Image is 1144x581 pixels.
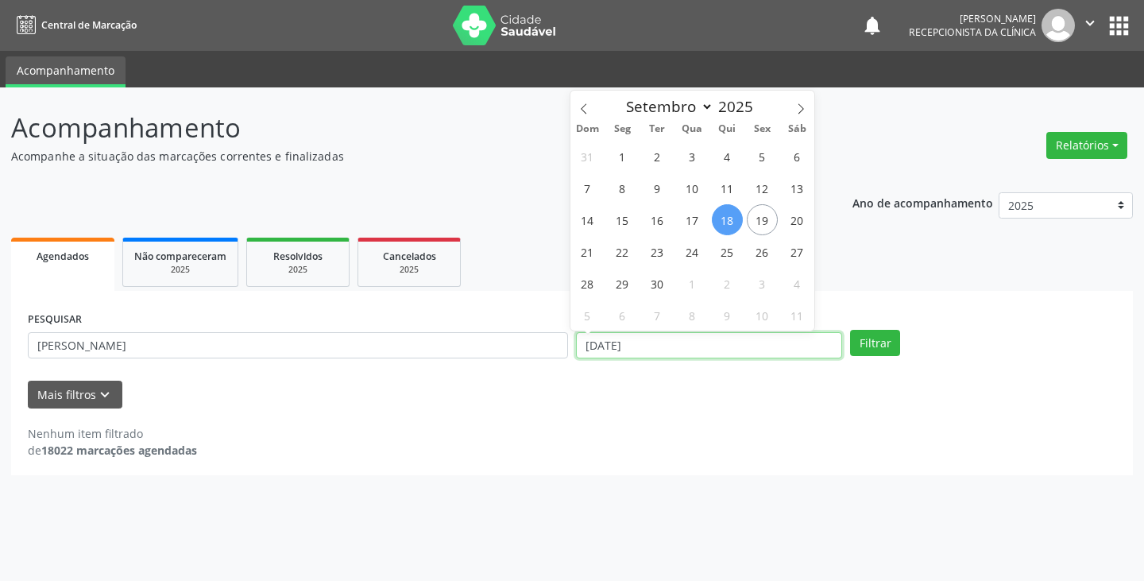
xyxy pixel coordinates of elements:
div: Nenhum item filtrado [28,425,197,442]
span: Setembro 18, 2025 [712,204,743,235]
span: Resolvidos [273,250,323,263]
p: Ano de acompanhamento [852,192,993,212]
i: keyboard_arrow_down [96,386,114,404]
a: Acompanhamento [6,56,126,87]
span: Setembro 12, 2025 [747,172,778,203]
span: Setembro 20, 2025 [782,204,813,235]
span: Setembro 10, 2025 [677,172,708,203]
input: Year [713,96,766,117]
span: Recepcionista da clínica [909,25,1036,39]
span: Outubro 2, 2025 [712,268,743,299]
span: Setembro 24, 2025 [677,236,708,267]
span: Qua [674,124,709,134]
span: Outubro 1, 2025 [677,268,708,299]
span: Qui [709,124,744,134]
p: Acompanhamento [11,108,796,148]
span: Sex [744,124,779,134]
span: Outubro 6, 2025 [607,300,638,331]
span: Setembro 9, 2025 [642,172,673,203]
span: Setembro 28, 2025 [572,268,603,299]
span: Agendados [37,250,89,263]
span: Outubro 3, 2025 [747,268,778,299]
span: Sáb [779,124,814,134]
span: Setembro 29, 2025 [607,268,638,299]
span: Setembro 23, 2025 [642,236,673,267]
p: Acompanhe a situação das marcações correntes e finalizadas [11,148,796,165]
span: Não compareceram [134,250,226,263]
span: Setembro 14, 2025 [572,204,603,235]
span: Setembro 4, 2025 [712,141,743,172]
div: de [28,442,197,459]
div: 2025 [134,264,226,276]
button:  [1075,9,1105,42]
select: Month [619,95,714,118]
span: Setembro 21, 2025 [572,236,603,267]
span: Outubro 5, 2025 [572,300,603,331]
span: Outubro 8, 2025 [677,300,708,331]
span: Ter [640,124,674,134]
span: Outubro 10, 2025 [747,300,778,331]
span: Agosto 31, 2025 [572,141,603,172]
span: Setembro 30, 2025 [642,268,673,299]
span: Setembro 16, 2025 [642,204,673,235]
span: Setembro 3, 2025 [677,141,708,172]
span: Outubro 7, 2025 [642,300,673,331]
div: [PERSON_NAME] [909,12,1036,25]
button: Mais filtroskeyboard_arrow_down [28,381,122,409]
label: PESQUISAR [28,308,82,332]
button: apps [1105,12,1133,40]
i:  [1081,14,1099,32]
button: Filtrar [850,330,900,357]
input: Selecione um intervalo [576,332,842,359]
span: Setembro 5, 2025 [747,141,778,172]
img: img [1042,9,1075,42]
span: Outubro 9, 2025 [712,300,743,331]
span: Setembro 27, 2025 [782,236,813,267]
span: Setembro 19, 2025 [747,204,778,235]
span: Setembro 11, 2025 [712,172,743,203]
span: Central de Marcação [41,18,137,32]
div: 2025 [258,264,338,276]
button: Relatórios [1046,132,1127,159]
input: Nome, CNS [28,332,568,359]
span: Setembro 26, 2025 [747,236,778,267]
span: Outubro 11, 2025 [782,300,813,331]
span: Setembro 13, 2025 [782,172,813,203]
span: Cancelados [383,250,436,263]
button: notifications [861,14,883,37]
span: Setembro 2, 2025 [642,141,673,172]
span: Seg [605,124,640,134]
span: Setembro 8, 2025 [607,172,638,203]
span: Setembro 1, 2025 [607,141,638,172]
strong: 18022 marcações agendadas [41,443,197,458]
span: Setembro 25, 2025 [712,236,743,267]
span: Outubro 4, 2025 [782,268,813,299]
span: Setembro 15, 2025 [607,204,638,235]
div: 2025 [369,264,449,276]
span: Setembro 17, 2025 [677,204,708,235]
a: Central de Marcação [11,12,137,38]
span: Dom [570,124,605,134]
span: Setembro 6, 2025 [782,141,813,172]
span: Setembro 7, 2025 [572,172,603,203]
span: Setembro 22, 2025 [607,236,638,267]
